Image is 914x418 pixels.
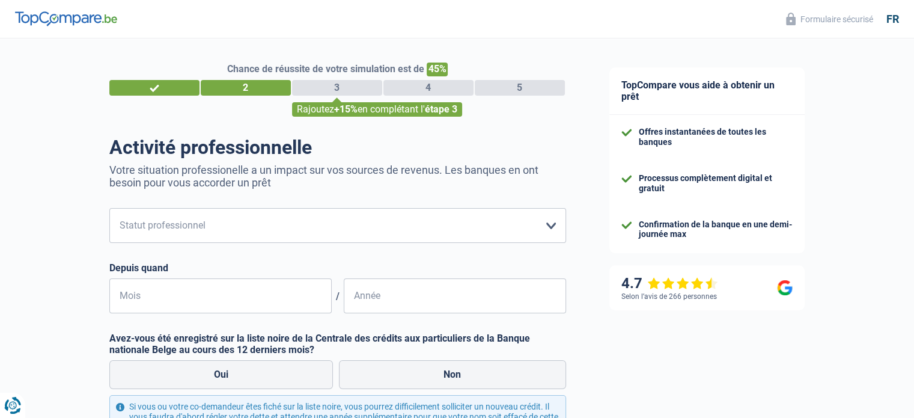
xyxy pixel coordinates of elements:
div: Processus complètement digital et gratuit [639,173,793,194]
label: Oui [109,360,334,389]
div: 4 [383,80,474,96]
label: Avez-vous été enregistré sur la liste noire de la Centrale des crédits aux particuliers de la Ban... [109,333,566,355]
div: fr [886,13,899,26]
img: TopCompare Logo [15,11,117,26]
div: 4.7 [621,275,718,292]
div: 5 [475,80,565,96]
div: Rajoutez en complétant l' [292,102,462,117]
div: Confirmation de la banque en une demi-journée max [639,220,793,240]
span: / [332,290,344,302]
label: Non [339,360,566,389]
h1: Activité professionnelle [109,136,566,159]
input: MM [109,278,332,313]
div: 2 [201,80,291,96]
input: AAAA [344,278,566,313]
span: Chance de réussite de votre simulation est de [227,63,424,75]
div: Offres instantanées de toutes les banques [639,127,793,147]
div: Selon l’avis de 266 personnes [621,292,717,301]
div: 3 [292,80,382,96]
p: Votre situation professionelle a un impact sur vos sources de revenus. Les banques en ont besoin ... [109,164,566,189]
label: Depuis quand [109,262,566,274]
span: +15% [334,103,358,115]
div: 1 [109,80,200,96]
button: Formulaire sécurisé [779,9,880,29]
span: étape 3 [425,103,457,115]
span: 45% [427,63,448,76]
div: TopCompare vous aide à obtenir un prêt [609,67,805,115]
